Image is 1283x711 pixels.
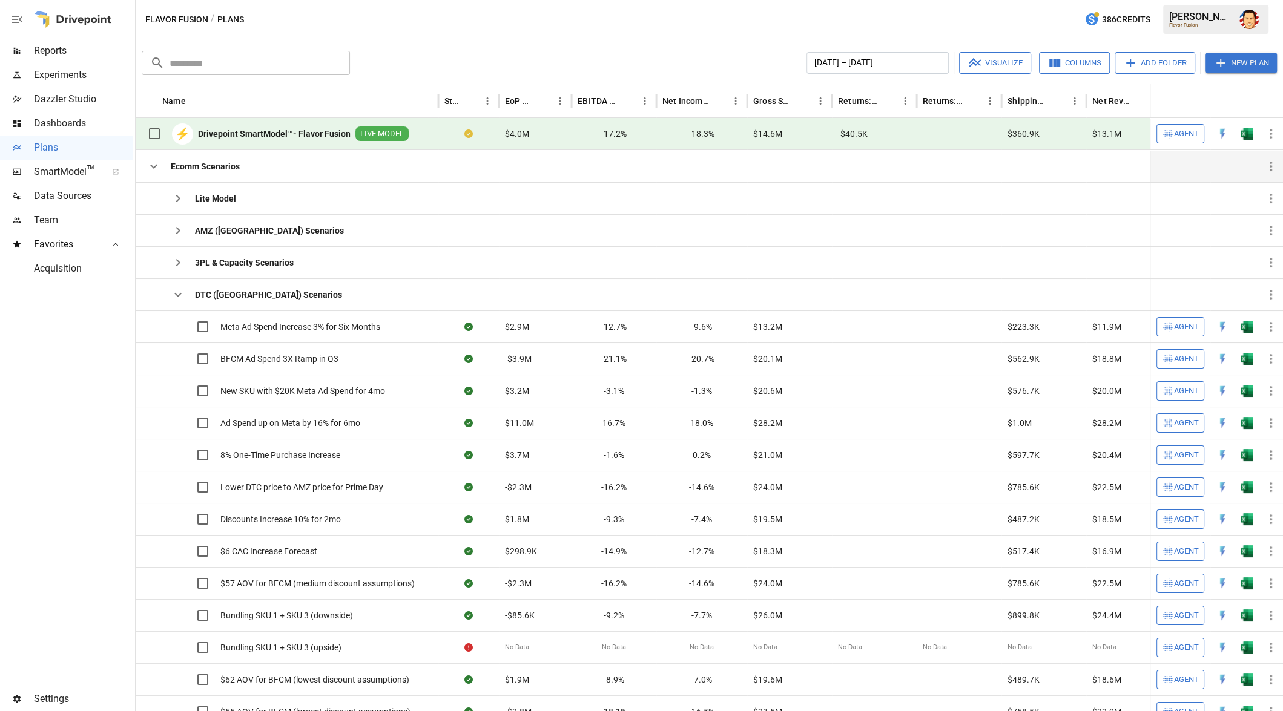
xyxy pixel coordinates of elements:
[464,128,473,140] div: Your plan has changes in Excel that are not reflected in the Drivepoint Data Warehouse, select "S...
[1241,577,1253,589] div: Open in Excel
[1216,128,1229,140] div: Open in Quick Edit
[505,673,529,686] span: $1.9M
[1241,321,1253,333] img: excel-icon.76473adf.svg
[1174,545,1199,559] span: Agent
[1134,93,1151,110] button: Sort
[464,513,473,525] div: Sync complete
[162,96,186,106] div: Name
[1080,8,1155,31] button: 386Credits
[1216,449,1229,461] div: Open in Quick Edit
[1216,577,1229,589] div: Open in Quick Edit
[601,545,627,557] span: -14.9%
[1039,52,1110,74] button: Columns
[1008,128,1040,140] span: $360.9K
[1174,448,1199,462] span: Agent
[1008,609,1040,621] span: $899.8K
[1008,481,1040,493] span: $785.6K
[753,96,794,106] div: Gross Sales
[1092,128,1121,140] span: $13.1M
[1092,673,1121,686] span: $18.6M
[753,577,782,589] span: $24.0M
[727,93,744,110] button: Net Income Margin column menu
[34,213,133,228] span: Team
[1156,413,1204,433] button: Agent
[464,641,473,654] div: Error during sync.
[34,140,133,155] span: Plans
[1266,93,1283,110] button: Sort
[1092,481,1121,493] span: $22.5M
[753,609,782,621] span: $26.0M
[1216,609,1229,621] img: quick-edit-flash.b8aec18c.svg
[34,692,133,706] span: Settings
[220,385,385,397] span: New SKU with $20K Meta Ad Spend for 4mo
[1216,417,1229,429] div: Open in Quick Edit
[1241,641,1253,654] div: Open in Excel
[693,449,711,461] span: 0.2%
[1008,321,1040,333] span: $223.3K
[1241,417,1253,429] div: Open in Excel
[838,643,862,652] span: No Data
[604,385,624,397] span: -3.1%
[578,96,618,106] div: EBITDA Margin
[1241,577,1253,589] img: excel-icon.76473adf.svg
[1216,417,1229,429] img: quick-edit-flash.b8aec18c.svg
[505,96,533,106] div: EoP Cash
[662,96,709,106] div: Net Income Margin
[689,128,714,140] span: -18.3%
[1232,2,1266,36] button: Austin Gardner-Smith
[1216,577,1229,589] img: quick-edit-flash.b8aec18c.svg
[602,417,625,429] span: 16.7%
[1156,381,1204,401] button: Agent
[505,545,537,557] span: $298.9K
[1241,673,1253,686] img: excel-icon.76473adf.svg
[34,237,99,252] span: Favorites
[1092,449,1121,461] span: $20.4M
[880,93,897,110] button: Sort
[220,513,341,525] span: Discounts Increase 10% for 2mo
[965,93,981,110] button: Sort
[838,96,879,106] div: Returns: Wholesale
[1156,317,1204,336] button: Agent
[1174,577,1199,591] span: Agent
[1241,353,1253,365] div: Open in Excel
[1066,93,1083,110] button: Shipping Income column menu
[604,513,624,525] span: -9.3%
[1239,10,1259,29] img: Austin Gardner-Smith
[1241,385,1253,397] div: Open in Excel
[753,545,782,557] span: $18.3M
[220,673,409,686] span: $62 AOV for BFCM (lowest discount assumptions)
[1092,417,1121,429] span: $28.2M
[753,385,782,397] span: $20.6M
[355,128,409,140] span: LIVE MODEL
[1216,385,1229,397] img: quick-edit-flash.b8aec18c.svg
[1092,643,1116,652] span: No Data
[535,93,552,110] button: Sort
[1241,673,1253,686] div: Open in Excel
[691,321,712,333] span: -9.6%
[1156,509,1204,529] button: Agent
[220,353,338,365] span: BFCM Ad Spend 3X Ramp in Q3
[1241,128,1253,140] img: excel-icon.76473adf.svg
[1092,385,1121,397] span: $20.0M
[1241,513,1253,525] div: Open in Excel
[753,449,782,461] span: $21.0M
[1156,670,1204,689] button: Agent
[1241,545,1253,557] div: Open in Excel
[1216,673,1229,686] div: Open in Quick Edit
[1092,577,1121,589] span: $22.5M
[1216,513,1229,525] div: Open in Quick Edit
[1241,481,1253,493] img: excel-icon.76473adf.svg
[505,417,534,429] span: $11.0M
[1174,416,1199,430] span: Agent
[1241,609,1253,621] div: Open in Excel
[619,93,636,110] button: Sort
[1008,353,1040,365] span: $562.9K
[1216,321,1229,333] img: quick-edit-flash.b8aec18c.svg
[505,643,529,652] span: No Data
[505,449,529,461] span: $3.7M
[34,165,99,179] span: SmartModel
[505,128,529,140] span: $4.0M
[34,44,133,58] span: Reports
[604,673,624,686] span: -8.9%
[1174,480,1199,494] span: Agent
